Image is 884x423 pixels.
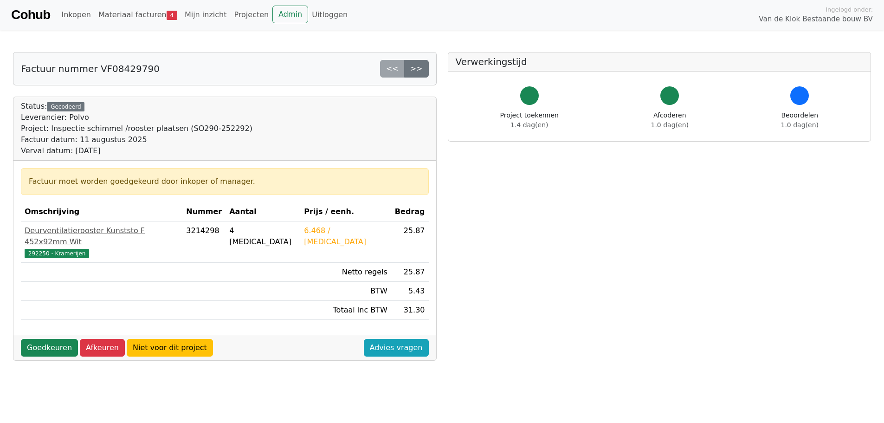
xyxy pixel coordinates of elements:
[300,263,391,282] td: Netto regels
[25,249,89,258] span: 292250 - Kramerijen
[651,121,689,129] span: 1.0 dag(en)
[182,202,226,221] th: Nummer
[229,225,297,247] div: 4 [MEDICAL_DATA]
[21,63,160,74] h5: Factuur nummer VF08429790
[167,11,177,20] span: 4
[25,225,179,247] div: Deurventilatierooster Kunststo F 452x92mm Wit
[391,221,429,263] td: 25.87
[500,111,559,130] div: Project toekennen
[510,121,548,129] span: 1.4 dag(en)
[29,176,421,187] div: Factuur moet worden goedgekeurd door inkoper of manager.
[404,60,429,78] a: >>
[21,339,78,357] a: Goedkeuren
[391,263,429,282] td: 25.87
[391,202,429,221] th: Bedrag
[47,102,84,111] div: Gecodeerd
[230,6,272,24] a: Projecten
[25,225,179,259] a: Deurventilatierooster Kunststo F 452x92mm Wit292250 - Kramerijen
[80,339,125,357] a: Afkeuren
[21,145,252,156] div: Verval datum: [DATE]
[651,111,689,130] div: Afcoderen
[95,6,181,24] a: Materiaal facturen4
[781,121,819,129] span: 1.0 dag(en)
[391,301,429,320] td: 31.30
[21,101,252,156] div: Status:
[21,123,252,134] div: Project: Inspectie schimmel /rooster plaatsen (SO290-252292)
[300,282,391,301] td: BTW
[11,4,50,26] a: Cohub
[182,221,226,263] td: 3214298
[58,6,94,24] a: Inkopen
[759,14,873,25] span: Van de Klok Bestaande bouw BV
[826,5,873,14] span: Ingelogd onder:
[272,6,308,23] a: Admin
[127,339,213,357] a: Niet voor dit project
[781,111,819,130] div: Beoordelen
[304,225,387,247] div: 6.468 / [MEDICAL_DATA]
[456,56,864,67] h5: Verwerkingstijd
[300,301,391,320] td: Totaal inc BTW
[21,202,182,221] th: Omschrijving
[364,339,429,357] a: Advies vragen
[21,134,252,145] div: Factuur datum: 11 augustus 2025
[181,6,231,24] a: Mijn inzicht
[300,202,391,221] th: Prijs / eenh.
[21,112,252,123] div: Leverancier: Polvo
[308,6,351,24] a: Uitloggen
[391,282,429,301] td: 5.43
[226,202,300,221] th: Aantal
